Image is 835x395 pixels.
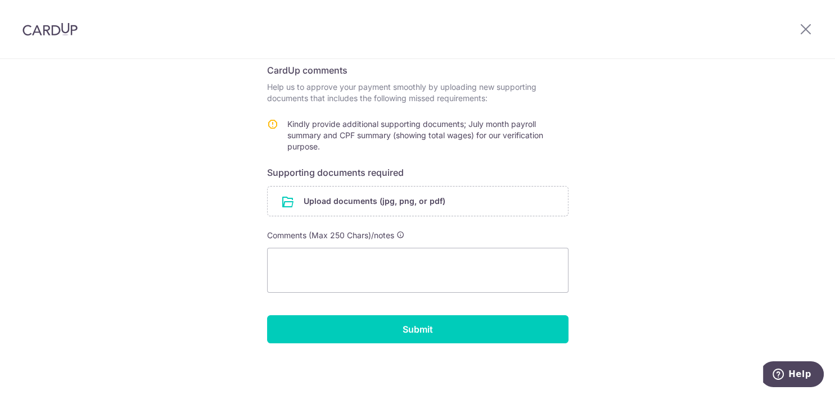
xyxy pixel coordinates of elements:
[267,186,568,216] div: Upload documents (jpg, png, or pdf)
[267,315,568,343] input: Submit
[267,81,568,104] p: Help us to approve your payment smoothly by uploading new supporting documents that includes the ...
[267,166,568,179] h6: Supporting documents required
[22,22,78,36] img: CardUp
[267,230,394,240] span: Comments (Max 250 Chars)/notes
[763,361,824,389] iframe: Opens a widget where you can find more information
[287,119,543,151] span: Kindly provide additional supporting documents; July month payroll summary and CPF summary (showi...
[267,63,568,77] h6: CardUp comments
